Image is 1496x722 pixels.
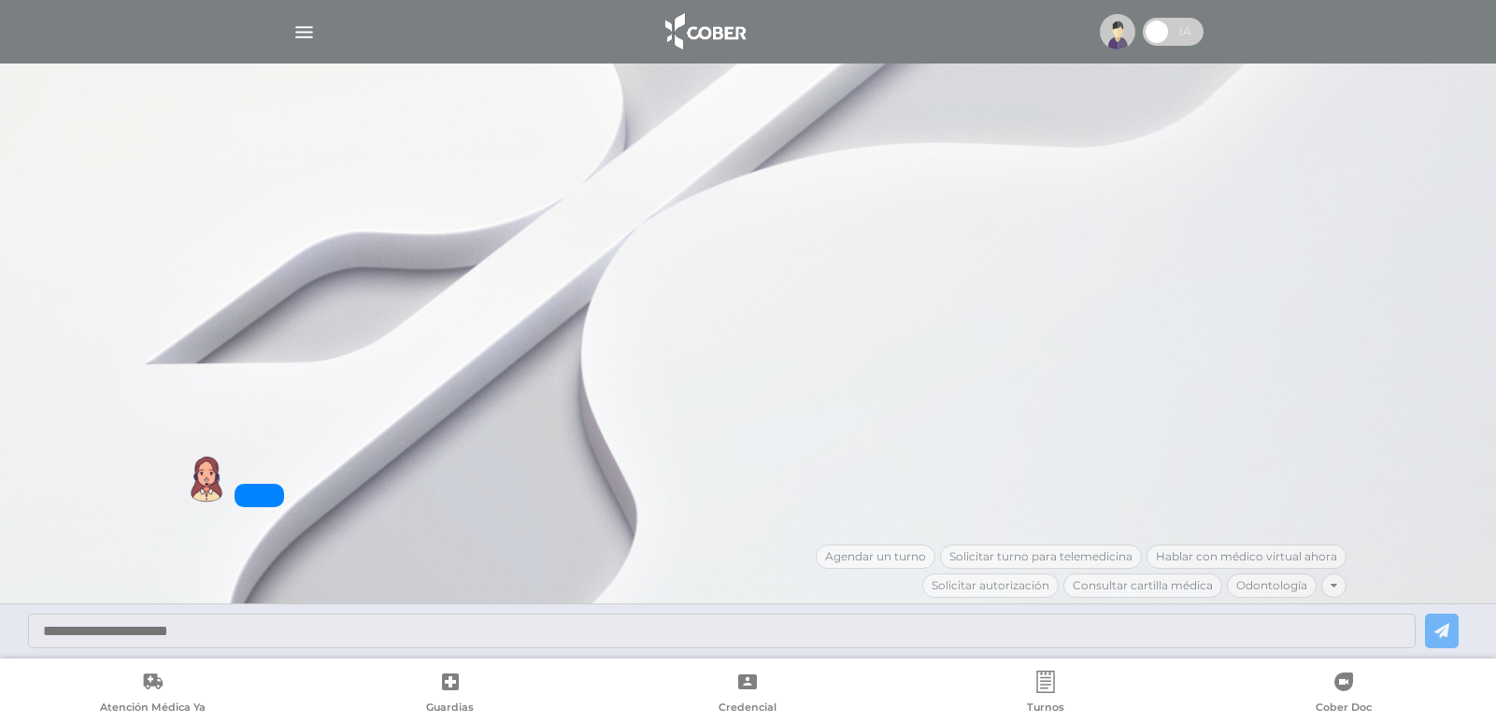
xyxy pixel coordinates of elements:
span: Guardias [426,701,474,717]
a: Atención Médica Ya [4,671,302,718]
span: Turnos [1027,701,1064,717]
img: profile-placeholder.svg [1100,14,1135,50]
span: Cober Doc [1316,701,1372,717]
img: Cober IA [183,456,230,503]
span: Atención Médica Ya [100,701,206,717]
a: Credencial [599,671,897,718]
a: Guardias [302,671,600,718]
span: Credencial [719,701,776,717]
a: Cober Doc [1194,671,1492,718]
img: Cober_menu-lines-white.svg [292,21,316,44]
a: Turnos [897,671,1195,718]
img: logo_cober_home-white.png [655,9,753,54]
